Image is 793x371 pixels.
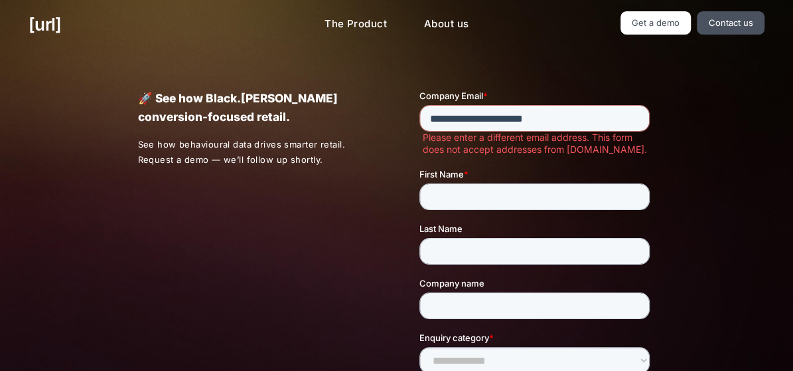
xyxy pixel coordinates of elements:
a: Get a demo [620,11,691,35]
a: Contact us [697,11,764,35]
p: 🚀 See how Black.[PERSON_NAME] conversion-focused retail. [137,89,373,126]
a: [URL] [29,11,61,37]
p: See how behavioural data drives smarter retail. Request a demo — we’ll follow up shortly. [137,137,374,168]
a: About us [413,11,479,37]
a: The Product [314,11,397,37]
